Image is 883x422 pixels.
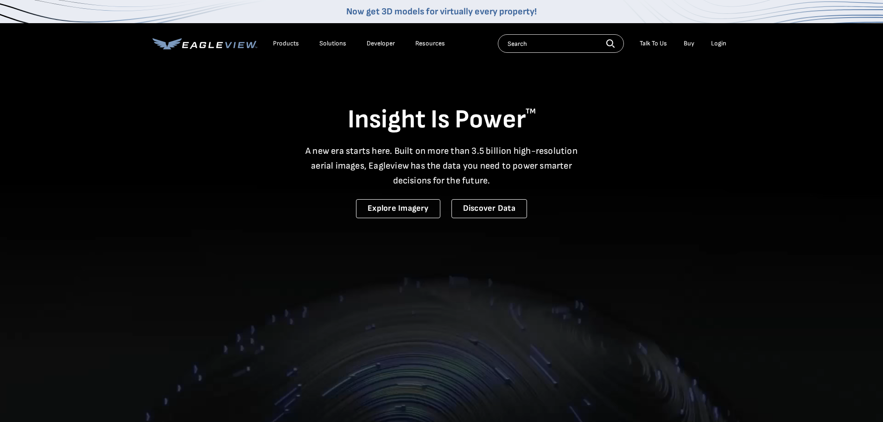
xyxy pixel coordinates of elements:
a: Developer [367,39,395,48]
a: Buy [684,39,694,48]
h1: Insight Is Power [152,104,731,136]
div: Talk To Us [640,39,667,48]
sup: TM [526,107,536,116]
a: Discover Data [451,199,527,218]
div: Resources [415,39,445,48]
div: Solutions [319,39,346,48]
p: A new era starts here. Built on more than 3.5 billion high-resolution aerial images, Eagleview ha... [300,144,584,188]
div: Products [273,39,299,48]
input: Search [498,34,624,53]
a: Explore Imagery [356,199,440,218]
a: Now get 3D models for virtually every property! [346,6,537,17]
div: Login [711,39,726,48]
